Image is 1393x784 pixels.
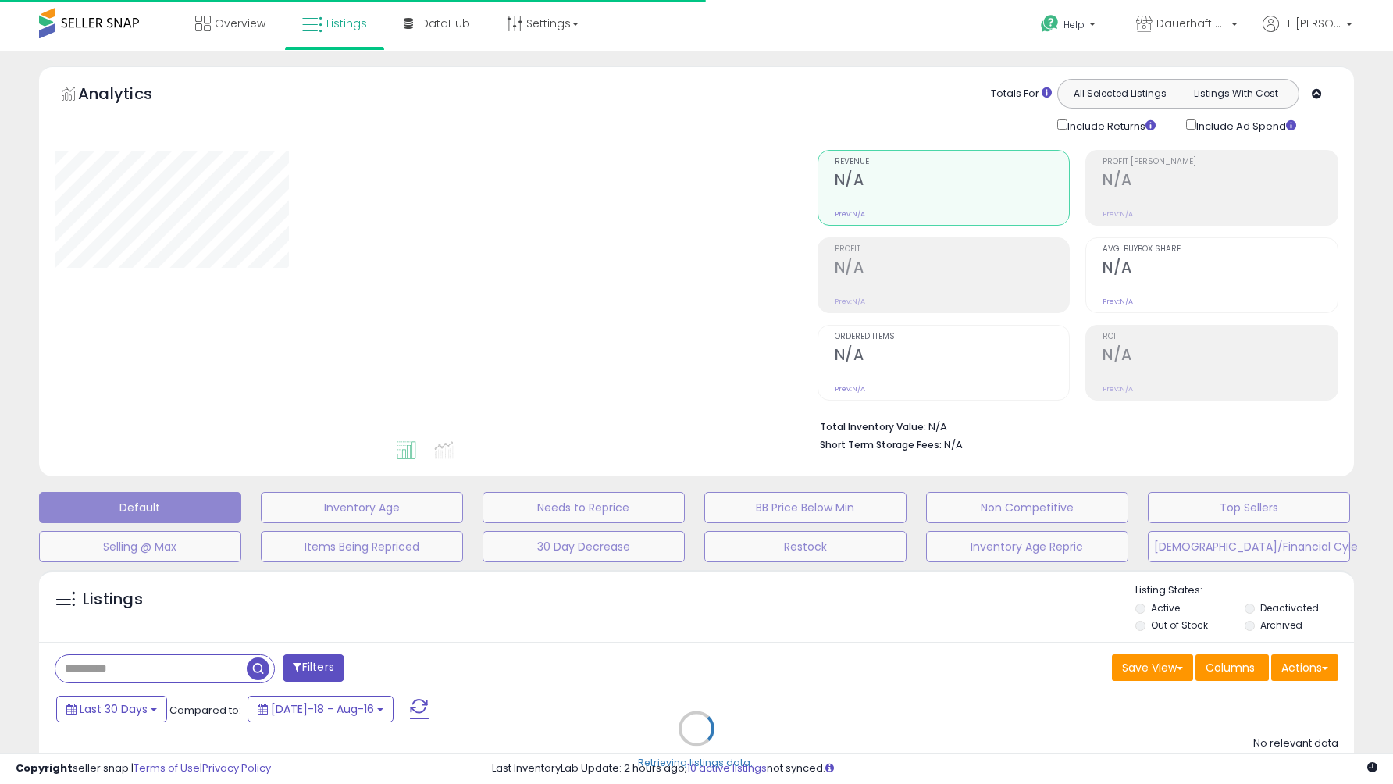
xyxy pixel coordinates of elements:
[1156,16,1227,31] span: Dauerhaft Distributors
[1148,492,1350,523] button: Top Sellers
[835,209,865,219] small: Prev: N/A
[326,16,367,31] span: Listings
[1103,346,1338,367] h2: N/A
[1103,258,1338,280] h2: N/A
[39,531,241,562] button: Selling @ Max
[820,438,942,451] b: Short Term Storage Fees:
[261,492,463,523] button: Inventory Age
[820,416,1327,435] li: N/A
[39,492,241,523] button: Default
[926,492,1128,523] button: Non Competitive
[215,16,265,31] span: Overview
[1103,333,1338,341] span: ROI
[1063,18,1085,31] span: Help
[261,531,463,562] button: Items Being Repriced
[1062,84,1178,104] button: All Selected Listings
[1148,531,1350,562] button: [DEMOGRAPHIC_DATA]/Financial Cyle
[835,245,1070,254] span: Profit
[1283,16,1341,31] span: Hi [PERSON_NAME]
[421,16,470,31] span: DataHub
[991,87,1052,102] div: Totals For
[835,384,865,394] small: Prev: N/A
[1040,14,1060,34] i: Get Help
[483,492,685,523] button: Needs to Reprice
[944,437,963,452] span: N/A
[835,171,1070,192] h2: N/A
[1046,116,1174,134] div: Include Returns
[1174,116,1321,134] div: Include Ad Spend
[1103,171,1338,192] h2: N/A
[835,346,1070,367] h2: N/A
[704,531,907,562] button: Restock
[1103,384,1133,394] small: Prev: N/A
[1103,245,1338,254] span: Avg. Buybox Share
[638,756,755,770] div: Retrieving listings data..
[16,761,73,775] strong: Copyright
[1028,2,1111,51] a: Help
[835,333,1070,341] span: Ordered Items
[835,158,1070,166] span: Revenue
[1103,158,1338,166] span: Profit [PERSON_NAME]
[1103,209,1133,219] small: Prev: N/A
[1263,16,1352,51] a: Hi [PERSON_NAME]
[1177,84,1294,104] button: Listings With Cost
[16,761,271,776] div: seller snap | |
[835,258,1070,280] h2: N/A
[820,420,926,433] b: Total Inventory Value:
[926,531,1128,562] button: Inventory Age Repric
[483,531,685,562] button: 30 Day Decrease
[704,492,907,523] button: BB Price Below Min
[78,83,183,109] h5: Analytics
[1103,297,1133,306] small: Prev: N/A
[835,297,865,306] small: Prev: N/A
